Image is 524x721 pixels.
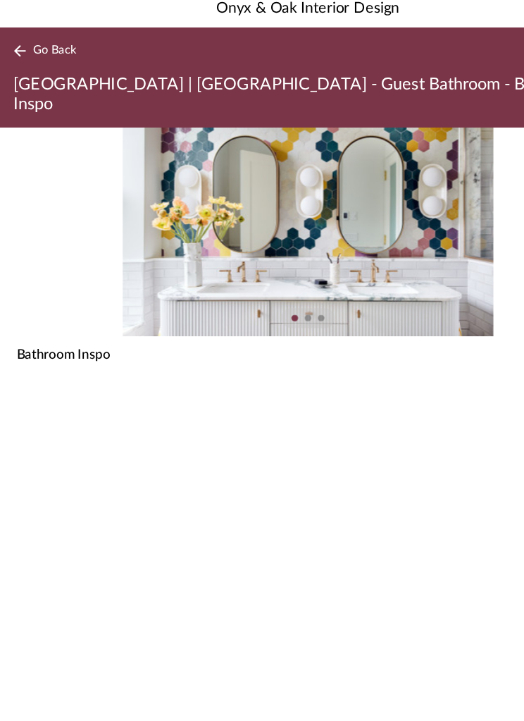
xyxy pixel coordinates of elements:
[11,77,498,108] span: [GEOGRAPHIC_DATA] | [GEOGRAPHIC_DATA] - Guest Bathroom - Bathroom Inspo
[104,121,420,298] img: 4af39ece-02ca-431c-bb36-6bfc6d01f7e7_436x436.jpg
[14,305,94,322] span: Bathroom Inspo
[28,49,65,61] span: Go Back
[185,10,340,29] span: Onyx & Oak Interior Design
[11,47,70,64] button: Go Back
